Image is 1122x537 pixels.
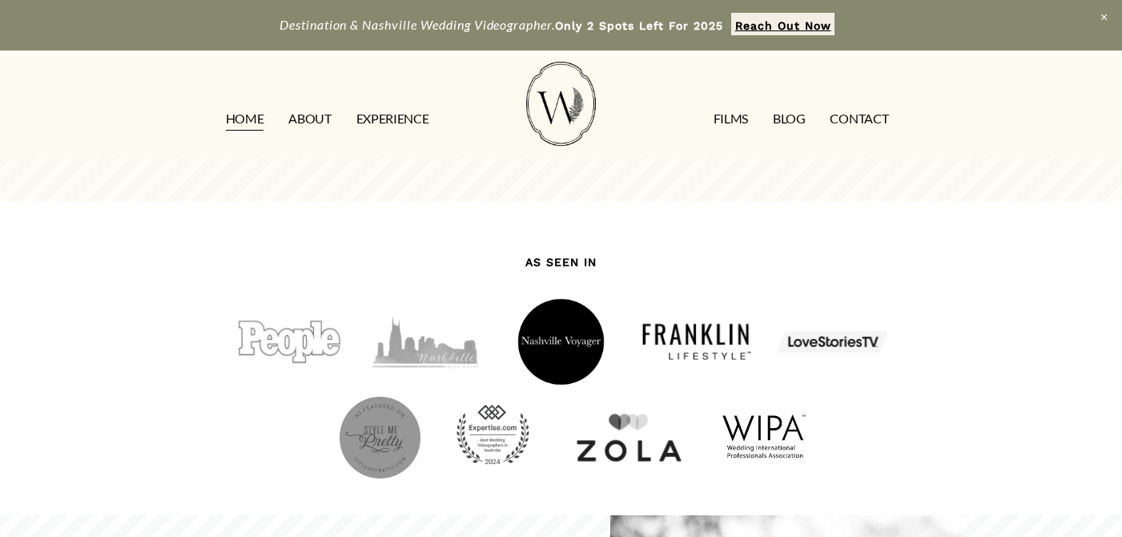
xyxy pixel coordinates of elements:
a: FILMS [714,106,748,131]
a: CONTACT [830,106,888,131]
a: HOME [226,106,264,131]
img: Wild Fern Weddings [526,62,595,146]
a: Reach Out Now [731,13,834,35]
a: ABOUT [288,106,331,131]
strong: AS SEEN IN [525,256,597,268]
a: Blog [773,106,806,131]
a: EXPERIENCE [356,106,429,131]
strong: Reach Out Now [735,19,831,32]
